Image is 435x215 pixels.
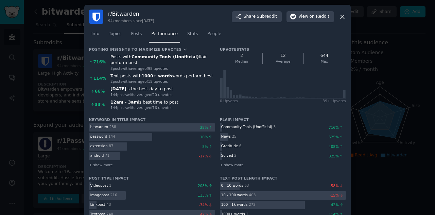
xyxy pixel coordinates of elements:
[207,31,221,37] span: People
[265,59,301,64] div: Average
[110,100,138,105] b: 12am - 3am
[306,53,342,59] div: 644
[221,153,233,158] div: Solved
[221,183,243,188] div: 0 - 10 words
[265,53,301,59] div: 12
[323,98,346,103] div: 39+ Upvotes
[221,143,238,148] div: Gratitude
[329,154,346,158] div: 325 %
[221,193,248,197] div: 10 - 100 words
[200,125,215,130] div: 25 %
[110,79,215,84] div: 2 post s with average of 15 upvote s
[108,18,154,23] div: 94k members since [DATE]
[89,163,113,167] span: + show more
[128,29,144,43] a: Posts
[221,134,231,139] div: News
[220,176,346,181] h3: Text Post Length Impact
[239,143,242,148] div: 6
[273,124,276,129] div: 3
[90,143,108,148] div: extension
[198,193,215,198] div: 133 %
[244,14,277,20] span: Share
[234,153,237,158] div: 2
[91,31,99,37] span: Info
[90,183,108,188] div: Video post
[106,202,111,207] div: 43
[220,117,346,122] h3: Flair impact
[221,202,248,207] div: 100 - 1k words
[286,11,334,22] button: Viewon Reddit
[149,29,180,43] a: Performance
[232,134,236,139] div: 25
[224,53,260,59] div: 2
[110,105,215,110] div: 144 post s with average of 16 upvote s
[108,134,115,139] div: 144
[89,117,215,122] h3: Keyword in title impact
[249,193,256,197] div: 403
[220,47,249,52] h3: Upvote Stats
[162,47,188,52] button: Upvotes
[202,144,215,149] div: 8 %
[110,92,215,97] div: 144 post s with average of 20 upvote s
[90,134,107,139] div: password
[110,73,215,79] div: Text posts with words perform best
[151,31,178,37] span: Performance
[310,14,329,20] span: on Reddit
[110,66,215,71] div: 3 post s with average of 98 upvote s
[110,193,117,197] div: 216
[131,31,142,37] span: Posts
[110,87,126,91] b: [DATE]
[106,29,124,43] a: Topics
[162,47,182,52] span: Upvotes
[110,86,215,92] div: is the best day to post
[89,47,160,52] div: Posting Insights to maximize
[306,59,342,64] div: Max
[109,124,116,129] div: 288
[90,124,108,129] div: bitwarden
[244,183,249,188] div: 63
[330,183,346,188] div: -58 %
[90,153,104,158] div: android
[89,176,215,181] h3: Post Type Impact
[109,31,121,37] span: Topics
[249,202,256,207] div: 272
[110,54,215,66] div: Posts with flair perform best
[199,154,215,158] div: -17 %
[331,202,346,207] div: 42 %
[200,135,215,139] div: 16 %
[187,31,198,37] span: Stats
[89,29,102,43] a: Info
[198,183,215,188] div: 208 %
[132,55,199,59] b: Community Tools (Unofficial)
[257,14,277,20] span: Subreddit
[330,193,346,198] div: -15 %
[89,10,103,24] img: Bitwarden
[220,98,238,103] div: 0 Upvote s
[90,193,109,197] div: Image post
[224,59,260,64] div: Median
[185,29,200,43] a: Stats
[199,202,215,207] div: -34 %
[93,59,106,65] div: 716 %
[141,74,172,78] b: 1000+ words
[90,202,105,207] div: Link post
[329,135,346,139] div: 525 %
[205,29,224,43] a: People
[109,143,113,148] div: 87
[220,163,244,167] span: + show more
[232,11,282,22] button: ShareSubreddit
[95,102,105,108] div: 33 %
[93,76,106,82] div: 114 %
[221,124,272,129] div: Community Tools (Unofficial)
[110,99,215,106] div: is best time to post
[329,125,346,130] div: 716 %
[298,14,329,20] span: View
[95,89,105,95] div: 66 %
[329,144,346,149] div: 408 %
[109,183,111,188] div: 1
[108,10,154,17] h3: r/ Bitwarden
[105,153,109,158] div: 71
